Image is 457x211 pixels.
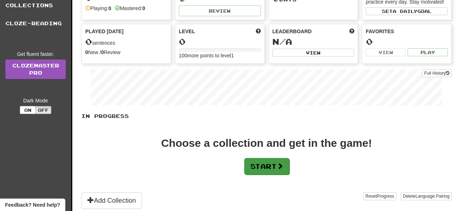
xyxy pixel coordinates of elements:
[272,49,354,57] button: View
[272,36,292,47] span: N/A
[272,28,312,35] span: Leaderboard
[115,5,145,12] div: Mastered:
[179,28,195,35] span: Level
[5,60,66,79] a: ClozemasterPro
[422,69,452,77] button: Full History
[244,158,289,175] button: Start
[81,192,142,209] button: Add Collection
[5,97,66,104] div: Dark Mode
[179,37,261,46] div: 0
[366,7,448,15] button: Seta dailygoal
[5,201,60,208] span: Open feedback widget
[415,194,449,199] span: Language Pairing
[142,5,145,11] strong: 0
[377,194,394,199] span: Progress
[85,37,167,47] div: sentences
[5,50,66,58] div: Get fluent faster.
[179,5,261,16] button: Review
[20,106,36,114] button: On
[366,37,448,46] div: 0
[408,48,448,56] button: Play
[108,5,111,11] strong: 0
[363,192,396,200] button: ResetProgress
[401,192,452,200] button: DeleteLanguage Pairing
[81,113,452,120] p: In Progress
[393,9,417,14] span: a daily
[256,28,261,35] span: Score more points to level up
[161,138,372,149] div: Choose a collection and get in the game!
[179,52,261,59] div: 100 more points to level 1
[101,49,104,55] strong: 0
[85,28,124,35] span: Played [DATE]
[35,106,51,114] button: Off
[85,5,111,12] div: Playing:
[85,49,167,56] div: New / Review
[85,36,92,47] span: 0
[366,48,406,56] button: View
[85,49,88,55] strong: 0
[366,28,448,35] div: Favorites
